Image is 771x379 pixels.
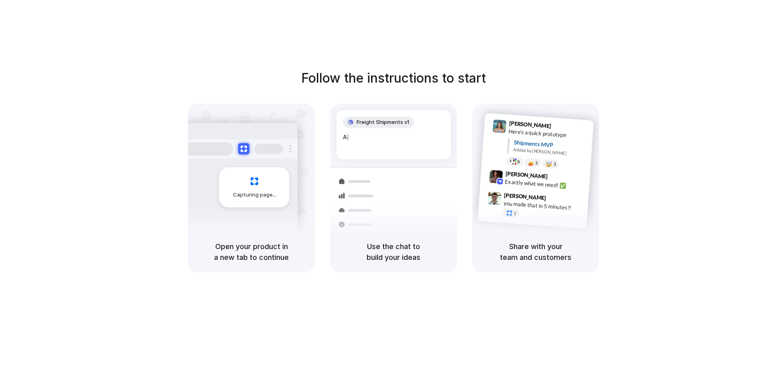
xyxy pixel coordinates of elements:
h5: Share with your team and customers [482,241,589,263]
span: Capturing page [233,191,277,199]
div: 🤯 [546,161,553,167]
span: [PERSON_NAME] [504,191,547,203]
div: A [343,133,445,142]
span: Freight Shipments v1 [357,118,409,126]
div: Here's a quick prototype [508,127,589,141]
span: 9:47 AM [549,195,565,204]
span: [PERSON_NAME] [505,169,548,181]
div: Added by [PERSON_NAME] [513,146,587,158]
span: 9:42 AM [550,173,567,183]
div: you made that in 5 minutes?! [503,199,583,213]
span: [PERSON_NAME] [509,119,551,130]
span: | [347,134,349,140]
span: 5 [535,161,538,165]
span: 9:41 AM [554,123,570,132]
span: 1 [514,211,516,216]
h5: Open your product in a new tab to continue [198,241,305,263]
h1: Follow the instructions to start [301,69,486,88]
span: 3 [553,162,556,166]
div: Shipments MVP [514,138,588,152]
span: 8 [517,160,520,164]
div: Exactly what we need! ✅ [505,178,585,191]
h5: Use the chat to build your ideas [340,241,447,263]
